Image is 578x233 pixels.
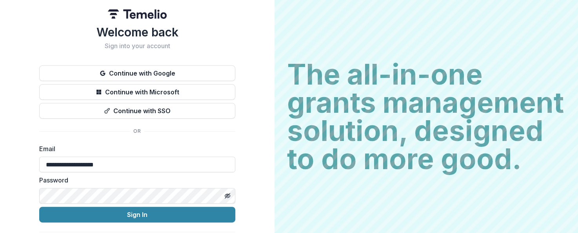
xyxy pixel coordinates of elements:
[39,65,235,81] button: Continue with Google
[39,25,235,39] h1: Welcome back
[108,9,167,19] img: Temelio
[39,207,235,222] button: Sign In
[39,42,235,50] h2: Sign into your account
[39,103,235,119] button: Continue with SSO
[221,190,234,202] button: Toggle password visibility
[39,84,235,100] button: Continue with Microsoft
[39,175,231,185] label: Password
[39,144,231,154] label: Email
